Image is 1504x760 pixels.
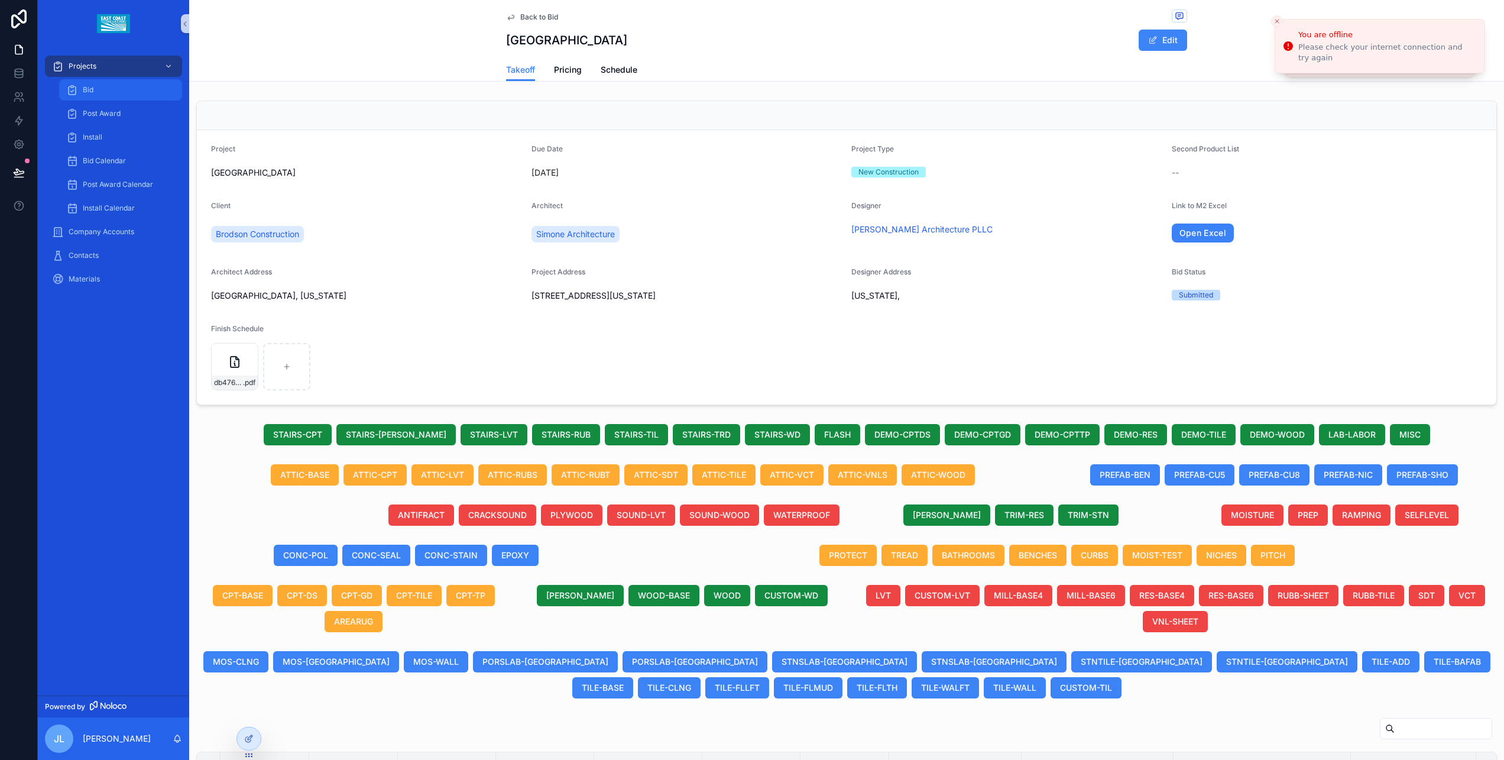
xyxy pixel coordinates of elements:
[468,509,527,521] span: CRACKSOUND
[1353,590,1395,601] span: RUBB-TILE
[488,469,537,481] span: ATTIC-RUBS
[470,429,518,441] span: STAIRS-LVT
[69,227,134,237] span: Company Accounts
[211,167,522,179] span: [GEOGRAPHIC_DATA]
[628,585,699,606] button: WOOD-BASE
[69,62,96,71] span: Projects
[532,424,600,445] button: STAIRS-RUB
[277,585,327,606] button: CPT-DS
[69,274,100,284] span: Materials
[343,464,407,486] button: ATTIC-CPT
[1343,585,1404,606] button: RUBB-TILE
[1060,682,1112,694] span: CUSTOM-TIL
[211,267,272,276] span: Architect Address
[865,424,940,445] button: DEMO-CPTDS
[352,549,401,561] span: CONC-SEAL
[1458,590,1476,601] span: VCT
[271,464,339,486] button: ATTIC-BASE
[1298,29,1475,41] div: You are offline
[745,424,810,445] button: STAIRS-WD
[755,585,828,606] button: CUSTOM-WD
[770,469,814,481] span: ATTIC-VCT
[83,203,135,213] span: Install Calendar
[211,226,304,242] a: Brodson Construction
[83,156,126,166] span: Bid Calendar
[1004,509,1044,521] span: TRIM-RES
[607,504,675,526] button: SOUND-LVT
[715,682,760,694] span: TILE-FLLFT
[38,696,189,717] a: Powered by
[531,226,620,242] a: Simone Architecture
[1314,464,1382,486] button: PREFAB-NIC
[283,549,328,561] span: CONC-POL
[211,290,522,302] span: [GEOGRAPHIC_DATA], [US_STATE]
[1260,549,1285,561] span: PITCH
[1081,549,1108,561] span: CURBS
[1328,429,1376,441] span: LAB-LABOR
[1019,549,1057,561] span: BENCHES
[396,590,432,601] span: CPT-TILE
[705,677,769,698] button: TILE-FLLFT
[824,429,851,441] span: FLASH
[69,251,99,260] span: Contacts
[984,677,1046,698] button: TILE-WALL
[1268,585,1338,606] button: RUBB-SHEET
[1058,504,1119,526] button: TRIM-STN
[1165,464,1234,486] button: PREFAB-CU5
[424,549,478,561] span: CONC-STAIN
[1250,429,1305,441] span: DEMO-WOOD
[459,504,536,526] button: CRACKSOUND
[334,616,373,628] span: AREARUG
[1395,504,1458,526] button: SELFLEVEL
[346,429,446,441] span: STAIRS-[PERSON_NAME]
[851,144,894,153] span: Project Type
[1071,545,1118,566] button: CURBS
[506,59,535,82] a: Takeoff
[552,464,620,486] button: ATTIC-RUBT
[1104,424,1167,445] button: DEMO-RES
[1221,504,1283,526] button: MOISTURE
[1390,424,1430,445] button: MISC
[1324,469,1373,481] span: PREFAB-NIC
[714,590,741,601] span: WOOD
[83,85,93,95] span: Bid
[942,549,995,561] span: BATHROOMS
[1139,590,1185,601] span: RES-BASE4
[851,224,993,235] span: [PERSON_NAME] Architecture PLLC
[1009,545,1067,566] button: BENCHES
[387,585,442,606] button: CPT-TILE
[1123,545,1192,566] button: MOIST-TEST
[689,509,750,521] span: SOUND-WOOD
[342,545,410,566] button: CONC-SEAL
[274,545,338,566] button: CONC-POL
[1174,469,1225,481] span: PREFAB-CU5
[1418,590,1435,601] span: SDT
[680,504,759,526] button: SOUND-WOOD
[211,324,264,333] span: Finish Schedule
[38,47,189,305] div: scrollable content
[415,545,487,566] button: CONC-STAIN
[881,545,928,566] button: TREAD
[764,590,818,601] span: CUSTOM-WD
[213,585,273,606] button: CPT-BASE
[954,429,1011,441] span: DEMO-CPTGD
[501,549,529,561] span: EPOXY
[1090,464,1160,486] button: PREFAB-BEN
[851,290,1162,302] span: [US_STATE],
[1130,585,1194,606] button: RES-BASE4
[915,590,970,601] span: CUSTOM-LVT
[993,682,1036,694] span: TILE-WALL
[782,656,907,668] span: STNSLAB-[GEOGRAPHIC_DATA]
[702,469,746,481] span: ATTIC-TILE
[542,429,591,441] span: STAIRS-RUB
[1114,429,1158,441] span: DEMO-RES
[1424,651,1490,672] button: TILE-BAFAB
[59,127,182,148] a: Install
[1081,656,1202,668] span: STNTILE-[GEOGRAPHIC_DATA]
[1172,224,1234,242] a: Open Excel
[59,174,182,195] a: Post Award Calendar
[773,509,830,521] span: WATERPROOF
[353,469,397,481] span: ATTIC-CPT
[283,656,390,668] span: MOS-[GEOGRAPHIC_DATA]
[561,469,610,481] span: ATTIC-RUBT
